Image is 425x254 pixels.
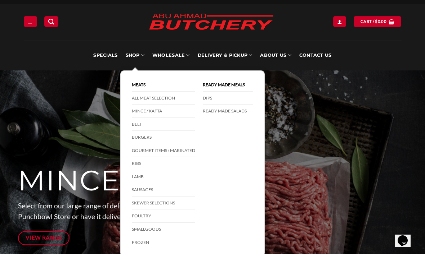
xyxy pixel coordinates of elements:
[132,183,195,197] a: Sausages
[203,105,253,117] a: Ready Made Salads
[132,157,195,170] a: Ribs
[132,118,195,131] a: Beef
[152,40,190,70] a: Wholesale
[132,197,195,210] a: Skewer Selections
[333,16,346,27] a: Login
[132,78,195,92] a: Meats
[203,78,253,92] a: Ready Made Meals
[375,19,386,24] bdi: 0.00
[260,40,291,70] a: About Us
[395,225,418,247] iframe: chat widget
[132,131,195,144] a: Burgers
[18,231,70,245] a: View Range
[375,18,377,25] span: $
[132,105,195,118] a: Mince / Kafta
[354,16,401,27] a: View cart
[361,18,386,25] span: Cart /
[132,144,195,157] a: Gourmet Items / Marinated
[26,233,62,242] span: View Range
[143,9,279,36] img: Abu Ahmad Butchery
[132,223,195,236] a: Smallgoods
[44,16,58,27] a: Search
[126,40,144,70] a: SHOP
[132,92,195,105] a: All Meat Selection
[299,40,332,70] a: Contact Us
[203,92,253,105] a: DIPS
[18,163,121,198] span: MINCE
[132,170,195,184] a: Lamb
[198,40,252,70] a: Delivery & Pickup
[24,16,37,27] a: Menu
[132,209,195,223] a: Poultry
[93,40,117,70] a: Specials
[132,236,195,249] a: Frozen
